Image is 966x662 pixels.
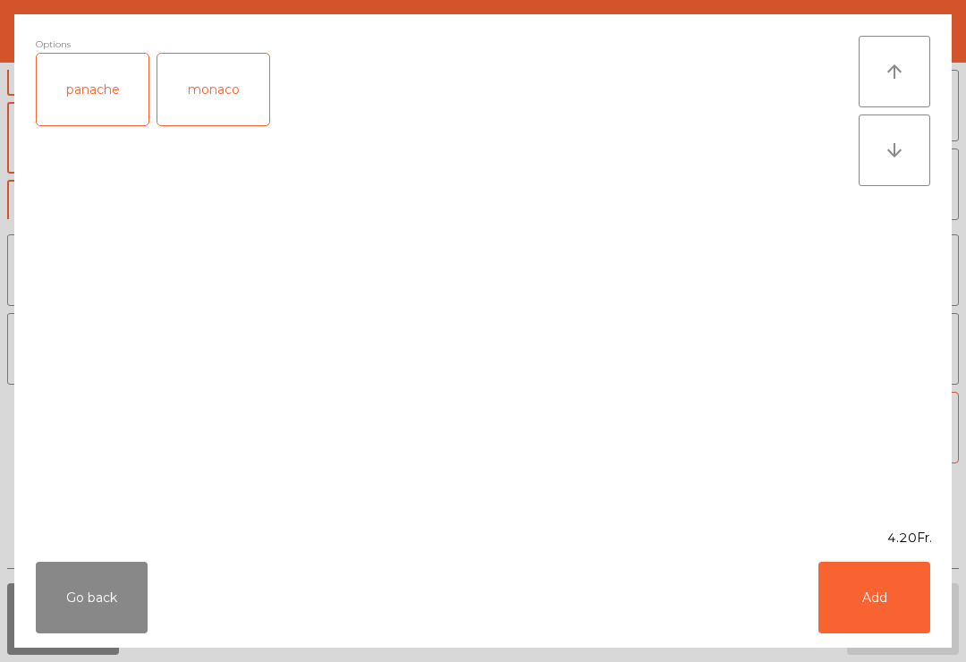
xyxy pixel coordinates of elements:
span: Options [36,36,71,53]
i: arrow_upward [884,61,905,82]
button: Add [818,562,930,633]
div: panache [37,54,148,125]
button: Go back [36,562,148,633]
button: arrow_downward [859,115,930,186]
div: 4.20Fr. [14,529,952,547]
div: monaco [157,54,269,125]
i: arrow_downward [884,140,905,161]
button: arrow_upward [859,36,930,107]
